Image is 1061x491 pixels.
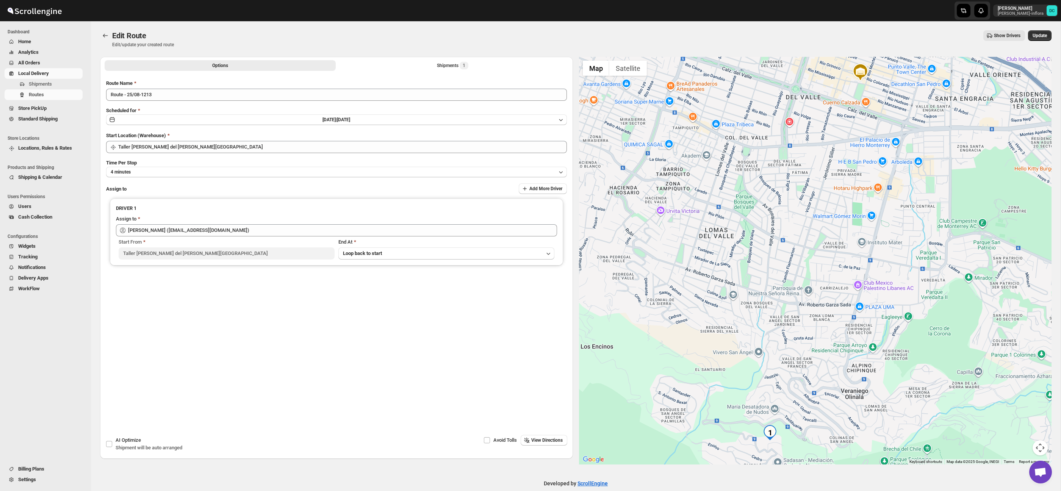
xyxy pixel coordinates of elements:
[5,172,83,183] button: Shipping & Calendar
[118,141,567,153] input: Search location
[18,275,49,281] span: Delivery Apps
[5,36,83,47] button: Home
[338,247,554,260] button: Loop back to start
[18,477,36,482] span: Settings
[106,160,137,166] span: Time Per Stop
[112,42,174,48] p: Edit/update your created route
[5,89,83,100] button: Routes
[994,33,1020,39] span: Show Drivers
[8,164,86,170] span: Products and Shipping
[105,60,336,71] button: All Route Options
[18,60,40,66] span: All Orders
[762,425,778,440] div: 1
[18,49,39,55] span: Analytics
[18,203,31,209] span: Users
[577,480,608,486] a: ScrollEngine
[8,194,86,200] span: Users Permissions
[1033,440,1048,455] button: Map camera controls
[18,70,49,76] span: Local Delivery
[119,239,142,245] span: Start From
[100,73,573,360] div: All Route Options
[581,455,606,464] img: Google
[493,437,517,443] span: Avoid Tolls
[116,445,182,450] span: Shipment will be auto arranged
[18,105,47,111] span: Store PickUp
[998,11,1044,16] p: [PERSON_NAME]-inflora
[5,79,83,89] button: Shipments
[909,459,942,464] button: Keyboard shortcuts
[544,480,608,487] p: Developed by
[106,167,567,177] button: 4 minutes
[583,61,609,76] button: Show street map
[1028,30,1052,41] button: Update
[111,169,131,175] span: 4 minutes
[106,80,133,86] span: Route Name
[8,135,86,141] span: Store Locations
[531,437,563,443] span: View Directions
[106,114,567,125] button: [DATE]|[DATE]
[5,464,83,474] button: Billing Plans
[106,108,136,113] span: Scheduled for
[18,254,38,260] span: Tracking
[18,39,31,44] span: Home
[5,262,83,273] button: Notifications
[212,63,228,69] span: Options
[106,89,567,101] input: Eg: Bengaluru Route
[581,455,606,464] a: Open this area in Google Maps (opens a new window)
[983,30,1025,41] button: Show Drivers
[998,5,1044,11] p: [PERSON_NAME]
[519,183,567,194] button: Add More Driver
[29,81,52,87] span: Shipments
[1033,33,1047,39] span: Update
[8,233,86,239] span: Configurations
[106,186,127,192] span: Assign to
[18,264,46,270] span: Notifications
[5,143,83,153] button: Locations, Rules & Rates
[337,117,350,122] span: [DATE]
[5,283,83,294] button: WorkFlow
[100,30,111,41] button: Routes
[521,435,567,446] button: View Directions
[1004,460,1014,464] a: Terms (opens in new tab)
[609,61,647,76] button: Show satellite imagery
[106,133,166,138] span: Start Location (Warehouse)
[343,250,382,256] span: Loop back to start
[947,460,999,464] span: Map data ©2025 Google, INEGI
[322,117,337,122] span: [DATE] |
[5,47,83,58] button: Analytics
[338,238,554,246] div: End At
[116,437,141,443] span: AI Optimize
[337,60,568,71] button: Selected Shipments
[128,224,557,236] input: Search assignee
[5,212,83,222] button: Cash Collection
[8,29,86,35] span: Dashboard
[5,58,83,68] button: All Orders
[5,252,83,262] button: Tracking
[993,5,1058,17] button: User menu
[1029,461,1052,483] a: Open chat
[463,63,465,69] span: 1
[18,243,36,249] span: Widgets
[112,31,146,40] span: Edit Route
[18,466,44,472] span: Billing Plans
[29,92,44,97] span: Routes
[18,174,62,180] span: Shipping & Calendar
[5,273,83,283] button: Delivery Apps
[5,241,83,252] button: Widgets
[1047,5,1057,16] span: DAVID CORONADO
[18,286,40,291] span: WorkFlow
[5,201,83,212] button: Users
[18,145,72,151] span: Locations, Rules & Rates
[116,205,557,212] h3: DRIVER 1
[5,474,83,485] button: Settings
[1049,8,1055,13] text: DC
[6,1,63,20] img: ScrollEngine
[529,186,562,192] span: Add More Driver
[1019,460,1049,464] a: Report a map error
[18,116,58,122] span: Standard Shipping
[116,215,136,223] div: Assign to
[437,62,468,69] div: Shipments
[18,214,52,220] span: Cash Collection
